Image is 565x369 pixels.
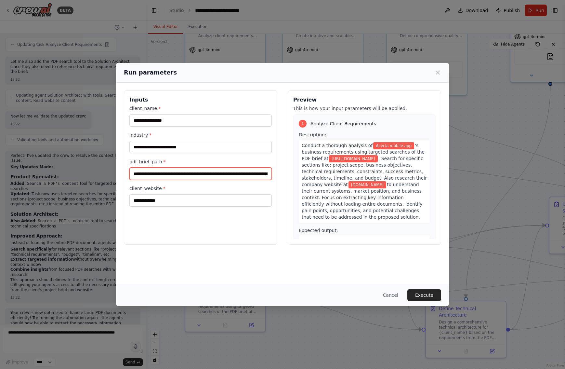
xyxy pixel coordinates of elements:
[299,228,338,233] span: Expected output:
[293,105,436,112] p: This is how your input parameters will be applied:
[378,289,403,301] button: Cancel
[310,120,376,127] span: Analyze Client Requirements
[293,96,436,104] h3: Preview
[373,142,414,149] span: Variable: client_name
[302,182,423,220] span: to understand their current systems, market position, and business context. Focus on extracting k...
[124,68,177,77] h2: Run parameters
[302,156,427,187] span: . Search for specific sections like: project scope, business objectives, technical requirements, ...
[302,143,373,148] span: Conduct a thorough analysis of
[407,289,441,301] button: Execute
[129,105,272,112] label: client_name
[129,132,272,138] label: industry
[329,155,377,162] span: Variable: pdf_brief_path
[129,96,272,104] h3: Inputs
[299,132,326,137] span: Description:
[302,143,425,161] span: 's business requirements using targeted searches of the PDF brief at
[129,185,272,192] label: client_website
[348,181,386,188] span: Variable: client_website
[302,239,412,263] span: A detailed requirements analysis document in markdown format including business objectives, funct...
[299,120,307,128] div: 1
[129,158,272,165] label: pdf_brief_path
